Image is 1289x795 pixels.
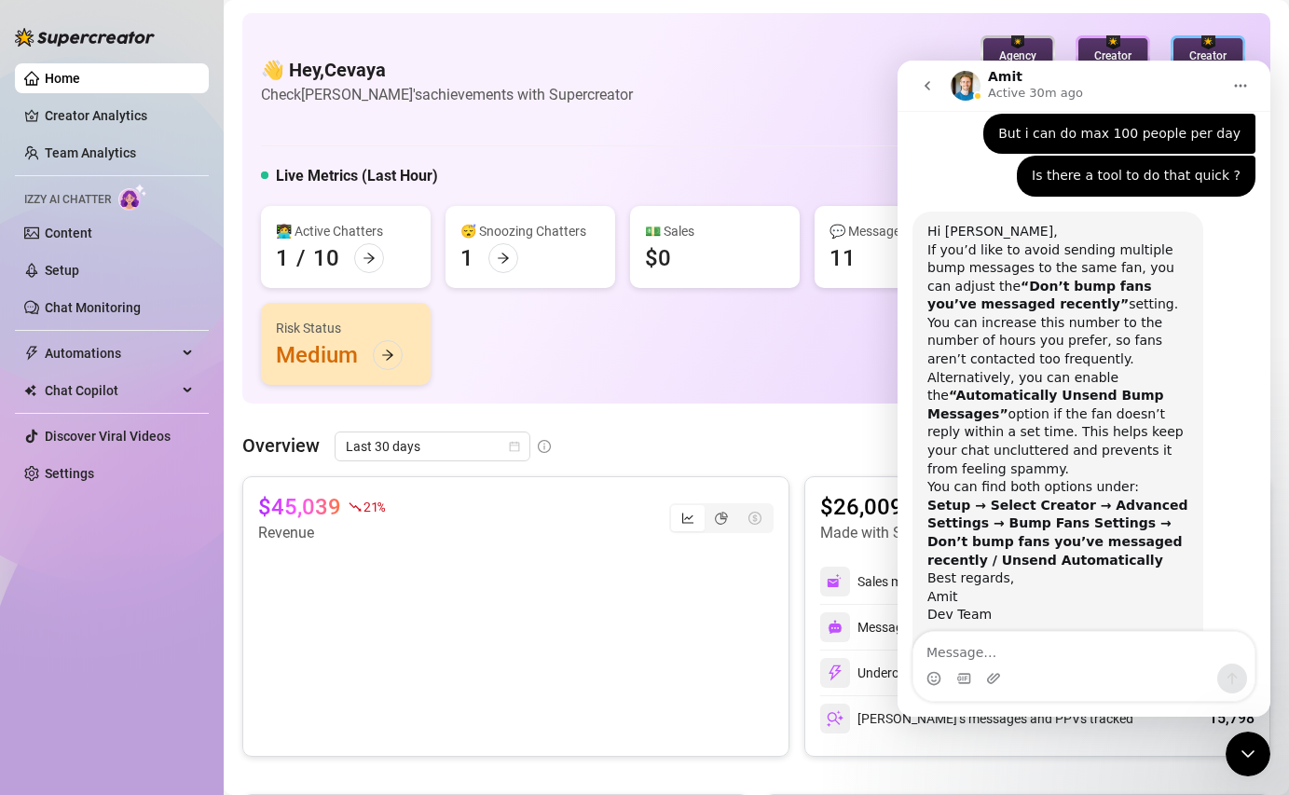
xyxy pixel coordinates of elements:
[30,218,254,252] b: “Don’t bump fans you’ve messaged recently”
[30,327,267,361] b: “Automatically Unsend Bump Messages”
[16,571,357,603] textarea: Message…
[45,429,171,444] a: Discover Viral Videos
[828,620,843,635] img: svg%3e
[645,243,671,273] div: $0
[45,466,94,481] a: Settings
[261,57,633,83] h4: 👋 Hey, Cevaya
[381,349,394,362] span: arrow-right
[30,162,291,181] div: Hi [PERSON_NAME],
[820,704,1133,733] div: [PERSON_NAME]’s messages and PPVs tracked
[258,492,341,522] article: $45,039
[363,498,385,515] span: 21 %
[276,221,416,241] div: 👩‍💻 Active Chatters
[645,221,785,241] div: 💵 Sales
[827,573,843,590] img: svg%3e
[29,610,44,625] button: Emoji picker
[276,318,416,338] div: Risk Status
[1069,35,1157,129] img: purple-badge-B9DA21FR.svg
[45,338,177,368] span: Automations
[898,61,1270,717] iframe: Intercom live chat
[45,71,80,86] a: Home
[974,35,1062,129] img: silver-badge-roxG0hHS.svg
[820,522,1075,544] article: Made with Superpowers in last 30 days
[59,610,74,625] button: Gif picker
[276,243,289,273] div: 1
[1069,48,1157,65] div: Creator
[45,145,136,160] a: Team Analytics
[1209,707,1255,730] div: 15,798
[820,492,1095,522] article: $26,009
[24,384,36,397] img: Chat Copilot
[45,226,92,240] a: Content
[45,376,177,405] span: Chat Copilot
[538,440,551,453] span: info-circle
[830,221,969,241] div: 💬 Messages Sent
[820,612,1064,642] div: Messages sent by automations & AI
[45,300,141,315] a: Chat Monitoring
[830,243,856,273] div: 11
[30,418,291,509] div: You can find both options under:
[45,101,194,130] a: Creator Analytics
[748,512,761,525] span: dollar-circle
[1164,35,1252,129] img: blue-badge-DgoSNQY1.svg
[15,28,155,47] img: logo-BBDzfeDw.svg
[827,710,843,727] img: svg%3e
[320,603,350,633] button: Send a message…
[15,151,358,709] div: Amit says…
[258,522,385,544] article: Revenue
[30,509,291,582] div: Best regards, Amit Dev Team ​
[460,221,600,241] div: 😴 Snoozing Chatters
[820,658,1085,688] div: Undercharges Prevented by PriceGuard
[857,571,1073,592] div: Sales made with AI & Automations
[30,254,291,418] div: You can increase this number to the number of hours you prefer, so fans aren’t contacted too freq...
[15,151,306,668] div: Hi [PERSON_NAME],If you’d like to avoid sending multiple bump messages to the same fan, you can a...
[974,48,1062,65] div: Agency
[509,441,520,452] span: calendar
[715,512,728,525] span: pie-chart
[242,432,320,459] article: Overview
[89,610,103,625] button: Upload attachment
[1226,732,1270,776] iframe: Intercom live chat
[276,165,438,187] h5: Live Metrics (Last Hour)
[669,503,774,533] div: segmented control
[30,181,291,254] div: If you’d like to avoid sending multiple bump messages to the same fan, you can adjust the setting.
[346,432,519,460] span: Last 30 days
[45,263,79,278] a: Setup
[118,184,147,211] img: AI Chatter
[30,437,291,507] b: Setup → Select Creator → Advanced Settings → Bump Fans Settings → Don’t bump fans you’ve messaged...
[497,252,510,265] span: arrow-right
[24,346,39,361] span: thunderbolt
[24,191,111,209] span: Izzy AI Chatter
[681,512,694,525] span: line-chart
[349,500,362,514] span: fall
[313,243,339,273] div: 10
[363,252,376,265] span: arrow-right
[460,243,473,273] div: 1
[1164,48,1252,65] div: Creator
[261,83,633,106] article: Check [PERSON_NAME]'s achievements with Supercreator
[827,665,843,681] img: svg%3e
